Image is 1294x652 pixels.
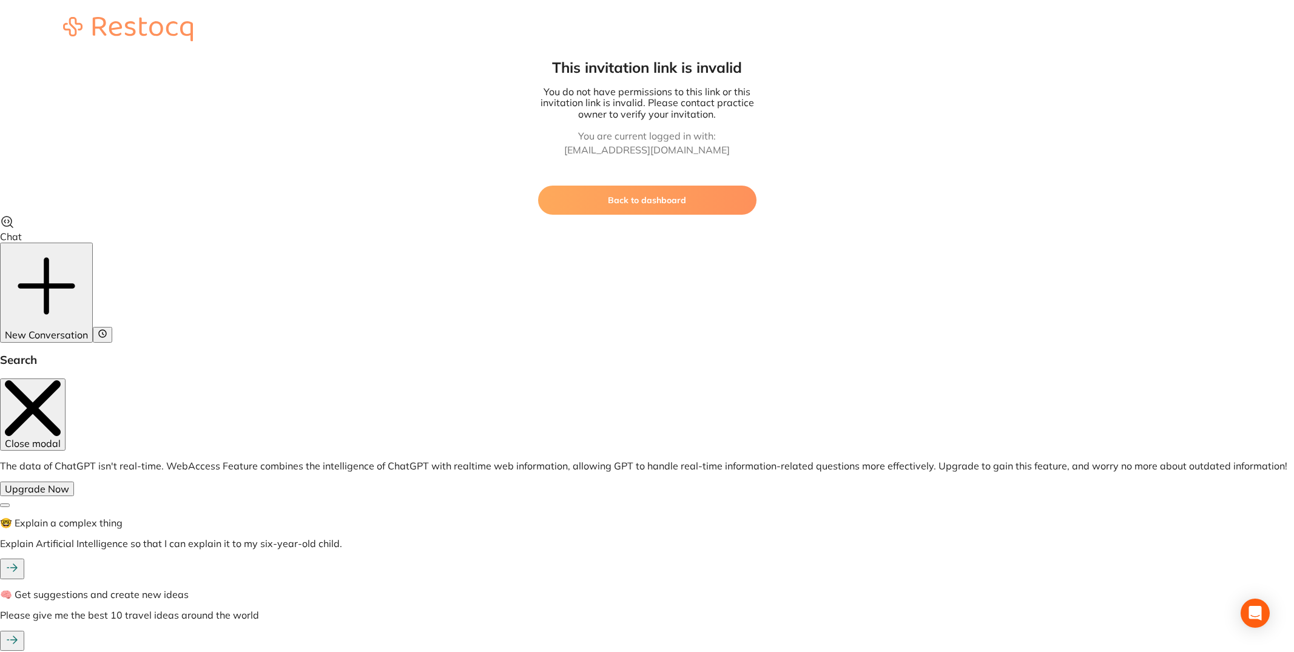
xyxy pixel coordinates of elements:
p: You are current logged in with: [EMAIL_ADDRESS][DOMAIN_NAME] [538,129,757,156]
button: Back to dashboard [538,186,757,215]
h1: This invitation link is invalid [538,58,757,76]
span: New Conversation [5,329,88,341]
span: Close modal [5,437,61,449]
div: Open Intercom Messenger [1241,599,1270,628]
img: restocq_logo.svg [63,17,193,41]
p: You do not have permissions to this link or this invitation link is invalid. Please contact pract... [538,86,757,119]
